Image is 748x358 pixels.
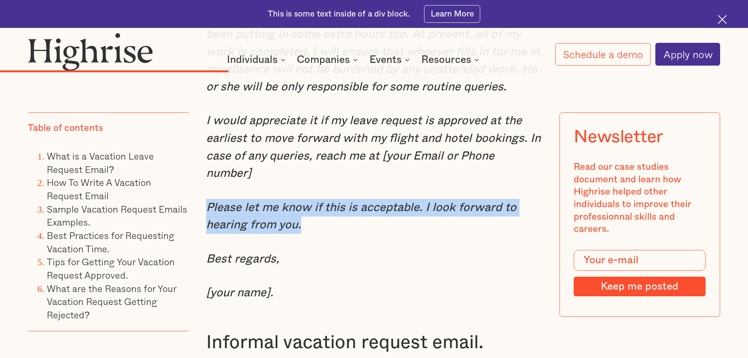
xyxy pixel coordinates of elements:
[206,287,273,299] em: [your name].
[574,127,663,147] div: Newsletter
[424,5,480,23] a: Learn More
[369,55,402,64] div: Events
[206,331,542,354] h3: Informal vacation request email.
[268,9,410,20] div: This is some text inside of a div block.
[47,175,151,203] a: How To Write A Vacation Request Email
[47,254,175,282] a: Tips for Getting Your Vacation Request Approved.
[206,202,516,231] em: Please let me know if this is acceptable. I look forward to hearing from you.
[206,115,541,179] em: I would appreciate it if my leave request is approved at the earliest to move forward with my fli...
[28,122,103,135] div: Table of contents
[47,228,174,256] a: Best Practices for Requesting Vacation Time.
[574,250,706,271] input: Your e-mail
[555,43,651,66] a: Schedule a demo
[297,55,360,64] div: Companies
[718,15,727,24] img: Cross icon
[47,149,154,176] a: What is a Vacation Leave Request Email?
[28,33,153,70] img: Highrise logo
[574,277,706,296] input: Keep me posted
[574,161,706,236] div: Read our case studies document and learn how Highrise helped other individuals to improve their p...
[227,55,278,64] div: Individuals
[655,43,720,66] a: Apply now
[47,202,187,229] a: Sample Vacation Request Emails Examples.
[369,55,412,64] div: Events
[206,253,279,265] em: Best regards,
[227,55,288,64] div: Individuals
[421,55,471,64] div: Resources
[297,55,350,64] div: Companies
[47,281,176,321] a: What are the Reasons for Your Vacation Request Getting Rejected?
[421,55,481,64] div: Resources
[574,250,706,296] form: Modal Form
